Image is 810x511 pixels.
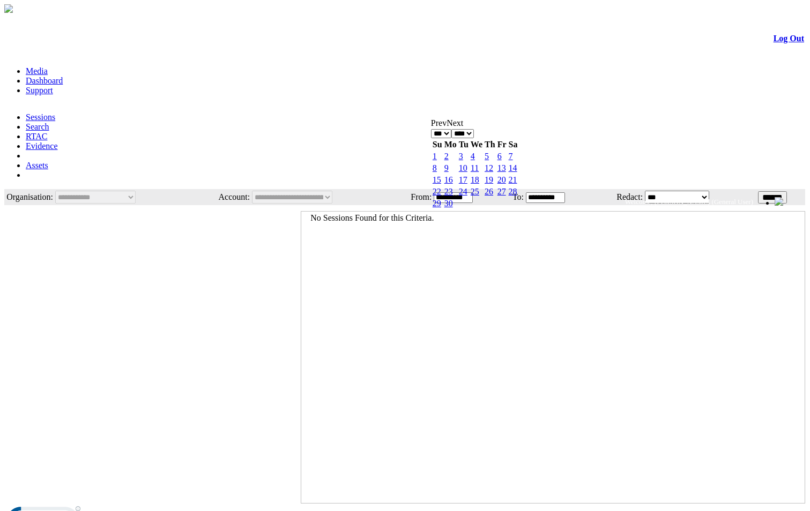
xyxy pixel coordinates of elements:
td: From: [395,190,432,204]
a: 2 [444,152,449,161]
a: 22 [433,187,441,196]
span: Tuesday [459,140,469,149]
a: Evidence [26,141,58,151]
a: 18 [471,175,479,184]
a: Assets [26,161,48,170]
a: 25 [471,187,479,196]
select: Select year [451,129,474,138]
span: Thursday [485,140,495,149]
a: 5 [485,152,489,161]
a: 19 [485,175,493,184]
td: Redact: [595,190,643,204]
span: Saturday [509,140,518,149]
td: Organisation: [5,190,54,204]
a: 1 [433,152,437,161]
img: arrow-3.png [4,4,13,13]
a: 17 [459,175,467,184]
span: No Sessions Found for this Criteria. [310,213,434,222]
a: 3 [459,152,463,161]
span: Friday [497,140,507,149]
td: Account: [195,190,251,204]
a: 8 [433,163,437,172]
a: 9 [444,163,449,172]
span: Welcome, [PERSON_NAME] (General User) [625,198,753,206]
span: Sunday [433,140,442,149]
select: Select month [431,129,451,138]
a: 16 [444,175,453,184]
a: 28 [509,187,517,196]
a: RTAC [26,132,47,141]
a: Log Out [774,34,804,43]
a: Dashboard [26,76,63,85]
a: 10 [459,163,467,172]
a: 24 [459,187,467,196]
a: Next [447,118,463,127]
span: Monday [444,140,457,149]
a: Support [26,86,53,95]
a: 21 [509,175,517,184]
a: 7 [509,152,513,161]
a: 23 [444,187,453,196]
a: 20 [497,175,506,184]
a: 29 [433,199,441,208]
a: 11 [471,163,479,172]
a: Sessions [26,112,55,122]
a: 12 [485,163,493,172]
a: 15 [433,175,441,184]
span: Wednesday [471,140,482,149]
a: Media [26,66,48,76]
a: 27 [497,187,506,196]
a: 13 [497,163,506,172]
a: 30 [444,199,453,208]
a: Prev [431,118,447,127]
a: 14 [509,163,517,172]
img: bell24.png [775,197,783,206]
a: Search [26,122,49,131]
a: 6 [497,152,502,161]
a: 26 [485,187,493,196]
a: 4 [471,152,475,161]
